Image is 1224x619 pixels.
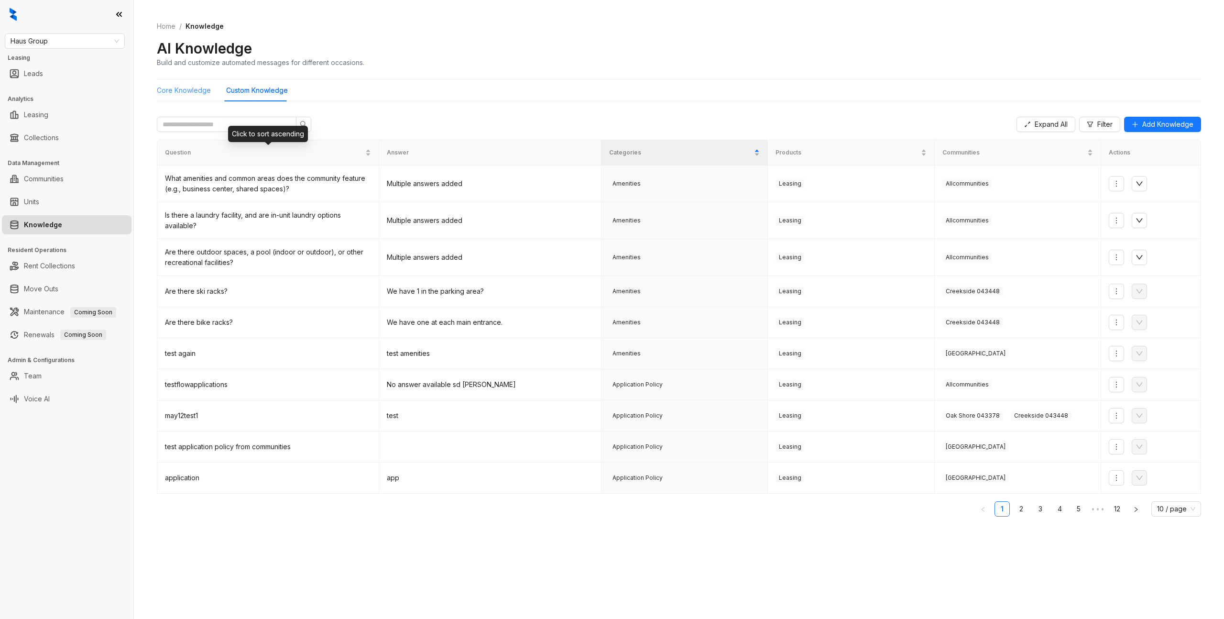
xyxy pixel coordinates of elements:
[2,169,131,188] li: Communities
[165,247,371,268] div: Are there outdoor spaces, a pool (indoor or outdoor), or other recreational facilities?
[2,256,131,276] li: Rent Collections
[776,349,805,358] span: Leasing
[10,8,17,21] img: logo
[609,380,666,389] span: Application Policy
[165,442,371,452] div: test application policy from communities
[1109,501,1125,517] li: 12
[995,502,1009,516] a: 1
[609,253,644,262] span: Amenities
[768,140,934,166] th: Products
[1151,501,1201,517] div: Page Size
[776,411,805,420] span: Leasing
[1113,180,1120,188] span: more
[379,202,601,239] td: Multiple answers added
[1024,121,1031,128] span: expand-alt
[2,366,131,386] li: Team
[8,159,133,167] h3: Data Management
[1071,501,1086,517] li: 5
[165,210,371,231] div: Is there a laundry facility, and are in-unit laundry options available?
[975,501,991,517] li: Previous Page
[942,179,992,188] span: All communities
[609,287,644,296] span: Amenities
[24,192,39,211] a: Units
[1157,502,1195,516] span: 10 / page
[24,215,62,234] a: Knowledge
[24,389,50,409] a: Voice AI
[1090,501,1105,517] span: •••
[2,215,131,234] li: Knowledge
[1128,501,1144,517] button: right
[379,307,601,338] td: We have one at each main entrance.
[1101,140,1201,166] th: Actions
[776,253,805,262] span: Leasing
[609,349,644,358] span: Amenities
[24,325,106,344] a: RenewalsComing Soon
[609,473,666,483] span: Application Policy
[1014,502,1028,516] a: 2
[942,442,1009,452] span: [GEOGRAPHIC_DATA]
[1136,180,1143,188] span: down
[24,366,42,386] a: Team
[942,216,992,225] span: All communities
[1052,502,1067,516] a: 4
[165,348,371,359] div: test again
[2,279,131,298] li: Move Outs
[942,380,992,389] span: All communities
[1142,119,1193,130] span: Add Knowledge
[300,121,307,128] span: search
[1113,474,1120,482] span: more
[942,253,992,262] span: All communities
[1071,502,1086,516] a: 5
[379,140,601,166] th: Answer
[165,379,371,390] div: testflowapplications
[1113,254,1120,261] span: more
[776,442,805,452] span: Leasing
[1128,501,1144,517] li: Next Page
[1133,507,1139,512] span: right
[379,338,601,369] td: test amenities
[942,473,1009,483] span: [GEOGRAPHIC_DATA]
[2,128,131,147] li: Collections
[24,256,75,276] a: Rent Collections
[11,34,119,48] span: Haus Group
[379,276,601,307] td: We have 1 in the parking area?
[186,22,224,30] span: Knowledge
[2,192,131,211] li: Units
[609,411,666,420] span: Application Policy
[1016,117,1075,132] button: Expand All
[1113,217,1120,224] span: more
[935,140,1101,166] th: Communities
[379,400,601,431] td: test
[60,330,106,340] span: Coming Soon
[165,410,371,421] div: may12test1
[2,64,131,83] li: Leads
[1033,501,1048,517] li: 3
[609,442,666,452] span: Application Policy
[609,148,752,157] span: Categories
[1035,119,1068,130] span: Expand All
[1014,501,1029,517] li: 2
[942,148,1085,157] span: Communities
[2,105,131,124] li: Leasing
[70,307,116,318] span: Coming Soon
[165,148,363,157] span: Question
[609,179,644,188] span: Amenities
[2,302,131,321] li: Maintenance
[942,411,1003,420] span: Oak Shore 043378
[2,325,131,344] li: Renewals
[975,501,991,517] button: left
[1136,254,1143,261] span: down
[776,380,805,389] span: Leasing
[1124,117,1201,132] button: Add Knowledge
[994,501,1010,517] li: 1
[1052,501,1067,517] li: 4
[157,57,364,67] div: Build and customize automated messages for different occasions.
[226,85,288,96] div: Custom Knowledge
[165,286,371,297] div: Are there ski racks?
[1113,412,1120,420] span: more
[1136,217,1143,224] span: down
[942,287,1003,296] span: Creekside 043448
[942,349,1009,358] span: [GEOGRAPHIC_DATA]
[1113,287,1120,295] span: more
[157,85,211,96] div: Core Knowledge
